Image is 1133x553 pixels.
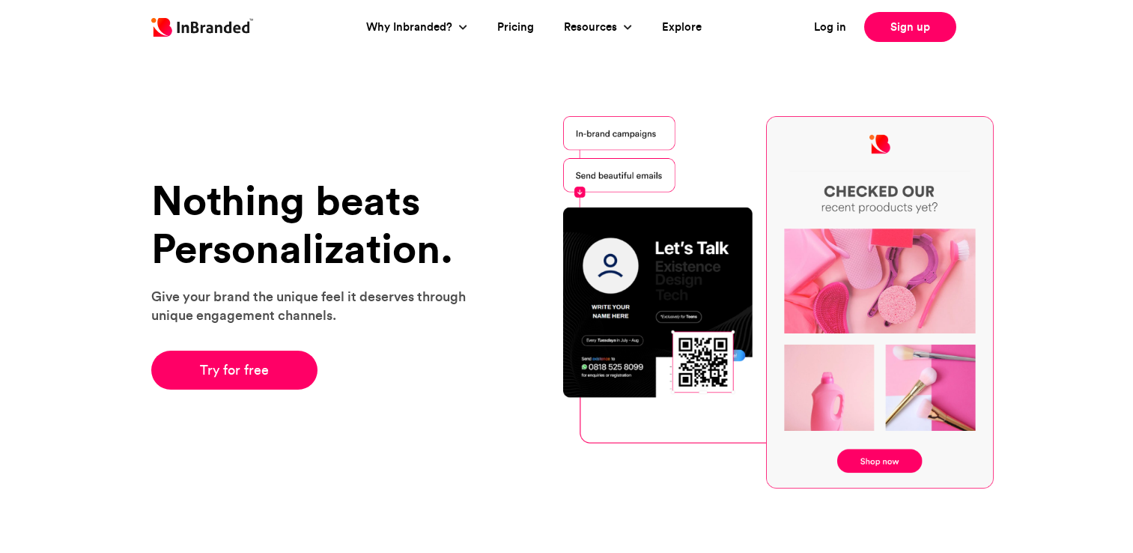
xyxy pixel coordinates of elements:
[151,351,318,390] a: Try for free
[151,177,485,272] h1: Nothing beats Personalization.
[814,19,846,36] a: Log in
[151,287,485,324] p: Give your brand the unique feel it deserves through unique engagement channels.
[564,19,621,36] a: Resources
[864,12,956,42] a: Sign up
[151,18,253,37] img: Inbranded
[366,19,456,36] a: Why Inbranded?
[662,19,702,36] a: Explore
[497,19,534,36] a: Pricing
